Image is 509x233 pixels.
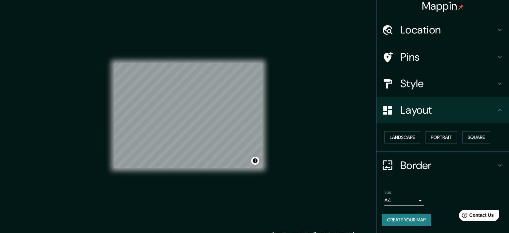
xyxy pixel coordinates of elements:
div: Layout [376,97,509,123]
button: Toggle attribution [251,157,259,165]
div: Border [376,152,509,179]
div: Location [376,17,509,43]
h4: Pins [400,50,496,64]
img: pin-icon.png [458,4,464,10]
canvas: Map [114,63,262,168]
h4: Layout [400,103,496,117]
h4: Location [400,23,496,36]
button: Landscape [384,131,420,144]
div: Pins [376,44,509,70]
button: Portrait [425,131,457,144]
button: Create your map [382,214,431,226]
button: Square [462,131,490,144]
iframe: Help widget launcher [450,207,502,226]
div: Style [376,70,509,97]
h4: Border [400,159,496,172]
div: A4 [384,195,424,206]
h4: Style [400,77,496,90]
label: Size [384,189,391,195]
